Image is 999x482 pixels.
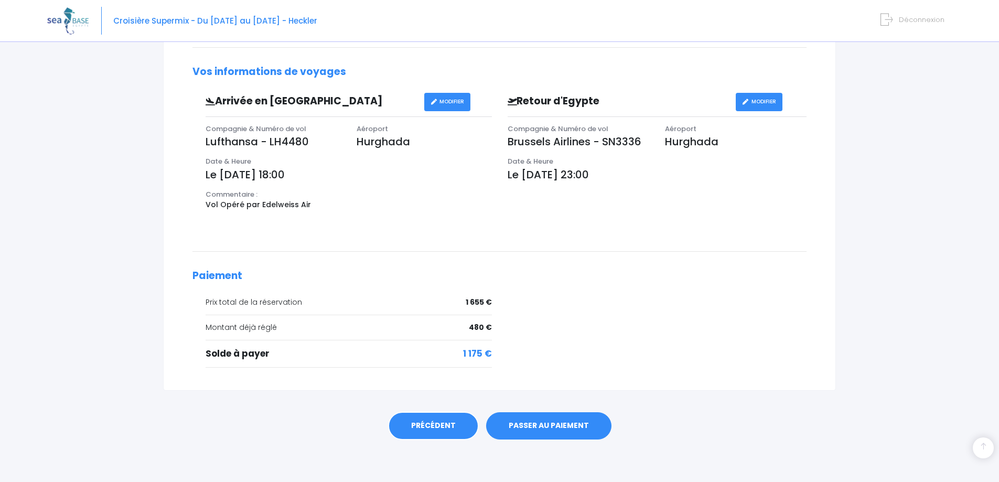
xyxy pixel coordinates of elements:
[508,124,608,134] span: Compagnie & Numéro de vol
[665,134,807,149] p: Hurghada
[899,15,944,25] span: Déconnexion
[508,156,553,166] span: Date & Heure
[206,167,492,183] p: Le [DATE] 18:00
[665,124,696,134] span: Aéroport
[736,93,782,111] a: MODIFIER
[463,347,492,361] span: 1 175 €
[206,124,306,134] span: Compagnie & Numéro de vol
[357,124,388,134] span: Aéroport
[424,93,471,111] a: MODIFIER
[113,15,317,26] span: Croisière Supermix - Du [DATE] au [DATE] - Heckler
[206,156,251,166] span: Date & Heure
[206,189,257,199] span: Commentaire :
[486,412,611,440] a: PASSER AU PAIEMENT
[469,322,492,333] span: 480 €
[192,66,807,78] h2: Vos informations de voyages
[206,322,492,333] div: Montant déjà réglé
[508,167,807,183] p: Le [DATE] 23:00
[206,134,341,149] p: Lufthansa - LH4480
[206,297,492,308] div: Prix total de la réservation
[388,412,479,440] a: PRÉCÉDENT
[500,95,736,108] h3: Retour d'Egypte
[508,134,649,149] p: Brussels Airlines - SN3336
[206,199,492,210] p: Vol Opéré par Edelweiss Air
[198,95,424,108] h3: Arrivée en [GEOGRAPHIC_DATA]
[192,270,807,282] h2: Paiement
[357,134,492,149] p: Hurghada
[206,347,492,361] div: Solde à payer
[466,297,492,308] span: 1 655 €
